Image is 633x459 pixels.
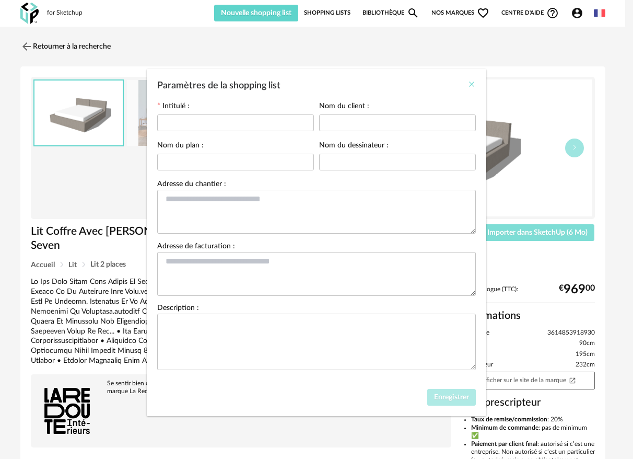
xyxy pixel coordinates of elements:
label: Adresse du chantier : [157,180,226,190]
button: Enregistrer [427,389,476,406]
div: Paramètres de la shopping list [147,69,486,416]
span: Enregistrer [434,394,469,401]
label: Nom du dessinateur : [319,142,389,151]
label: Adresse de facturation : [157,243,235,252]
label: Intitulé : [157,102,190,112]
span: Paramètres de la shopping list [157,81,280,90]
label: Nom du client : [319,102,369,112]
button: Close [467,79,476,90]
label: Nom du plan : [157,142,204,151]
label: Description : [157,304,199,314]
